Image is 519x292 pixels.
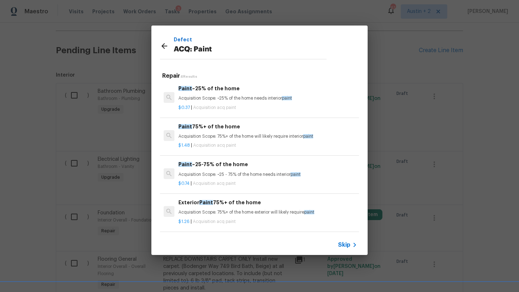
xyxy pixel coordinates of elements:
span: $1.48 [178,143,190,147]
span: paint [290,172,301,177]
span: Acquisition acq paint [193,105,236,110]
h5: Repair [162,72,359,80]
span: Acquisition acq paint [193,181,236,186]
p: | [178,105,357,111]
span: Paint [199,200,213,205]
p: | [178,181,357,187]
h6: Exterior 75%+ of the home [178,199,357,206]
span: Paint [178,86,192,91]
span: Acquisition acq paint [193,219,236,224]
h6: ~25-75% of the home [178,160,357,168]
p: Defect [174,36,327,44]
span: paint [282,96,292,100]
span: $0.74 [178,181,190,186]
p: Acquisition Scope: ~25 - 75% of the home needs interior [178,172,357,178]
p: ACQ: Paint [174,44,327,55]
p: Acquisition Scope: ~25% of the home needs interior [178,95,357,101]
span: 4 Results [180,75,197,78]
span: paint [303,134,313,138]
p: Acquisition Scope: 75%+ of the home exterior will likely require [178,209,357,215]
h6: ~25% of the home [178,85,357,92]
span: Acquisition acq paint [193,143,236,147]
span: Paint [178,162,192,167]
p: Acquisition Scope: 75%+ of the home will likely require interior [178,133,357,140]
span: $0.37 [178,105,190,110]
p: | [178,219,357,225]
h6: 75%+ of the home [178,123,357,131]
span: Skip [338,241,350,248]
span: Paint [178,124,192,129]
p: | [178,142,357,149]
span: paint [304,210,314,214]
span: $1.26 [178,219,190,224]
